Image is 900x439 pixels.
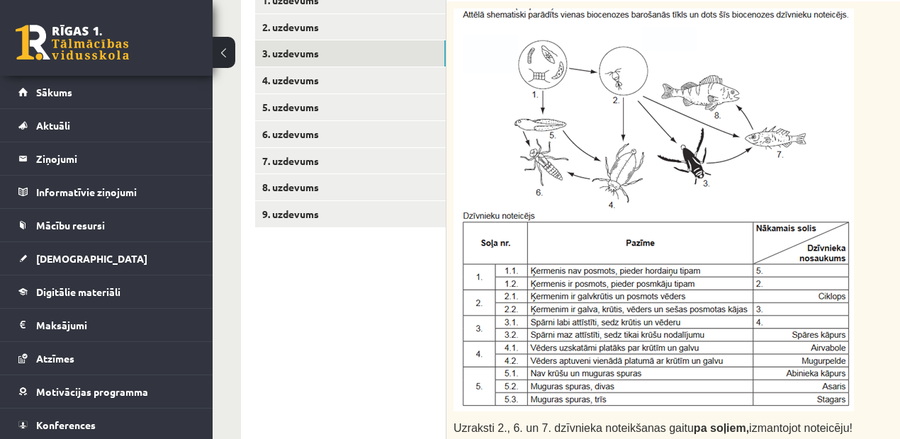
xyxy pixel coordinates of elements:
[18,242,195,275] a: [DEMOGRAPHIC_DATA]
[255,94,446,120] a: 5. uzdevums
[694,422,749,434] b: pa soļiem,
[36,219,105,232] span: Mācību resursi
[36,176,195,208] legend: Informatīvie ziņojumi
[36,142,195,175] legend: Ziņojumi
[36,285,120,298] span: Digitālie materiāli
[18,109,195,142] a: Aktuāli
[14,14,456,52] body: Editor, wiswyg-editor-user-answer-47433878663540
[255,67,446,93] a: 4. uzdevums
[255,14,446,40] a: 2. uzdevums
[255,174,446,200] a: 8. uzdevums
[18,209,195,241] a: Mācību resursi
[36,119,70,132] span: Aktuāli
[18,275,195,308] a: Digitālie materiāli
[255,148,446,174] a: 7. uzdevums
[18,309,195,341] a: Maksājumi
[18,142,195,175] a: Ziņojumi
[454,8,854,411] img: A diagram of a fish life cycle AI-generated content may be incorrect.
[255,201,446,227] a: 9. uzdevums
[36,252,147,265] span: [DEMOGRAPHIC_DATA]
[18,176,195,208] a: Informatīvie ziņojumi
[36,86,72,98] span: Sākums
[454,422,853,434] span: Uzraksti 2., 6. un 7. dzīvnieka noteikšanas gaitu izmantojot noteicēju!
[18,76,195,108] a: Sākums
[36,418,96,431] span: Konferences
[36,385,148,398] span: Motivācijas programma
[36,309,195,341] legend: Maksājumi
[16,25,129,60] a: Rīgas 1. Tālmācības vidusskola
[18,342,195,375] a: Atzīmes
[18,375,195,408] a: Motivācijas programma
[36,352,74,365] span: Atzīmes
[255,121,446,147] a: 6. uzdevums
[255,40,446,67] a: 3. uzdevums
